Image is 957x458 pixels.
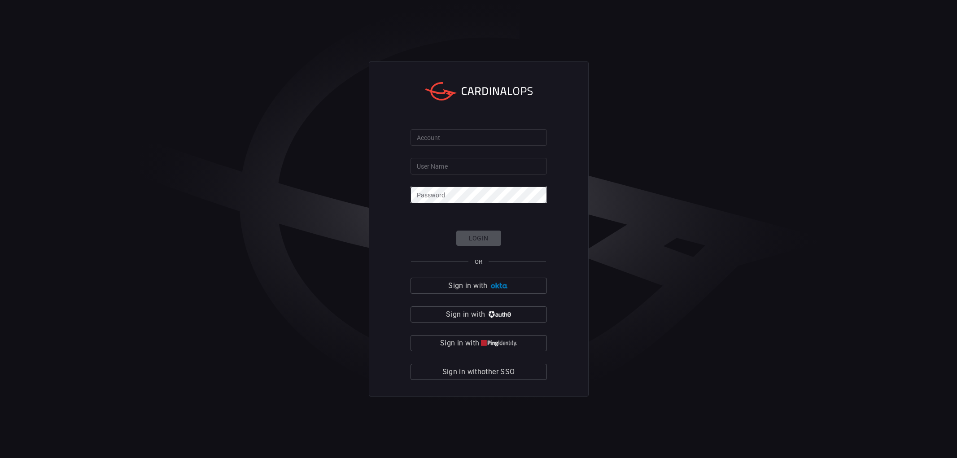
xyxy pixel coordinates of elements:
[411,335,547,351] button: Sign in with
[475,258,482,265] span: OR
[448,279,487,292] span: Sign in with
[487,311,511,318] img: vP8Hhh4KuCH8AavWKdZY7RZgAAAAASUVORK5CYII=
[411,129,547,146] input: Type your account
[411,278,547,294] button: Sign in with
[489,283,509,289] img: Ad5vKXme8s1CQAAAABJRU5ErkJggg==
[411,306,547,323] button: Sign in with
[481,340,517,347] img: quu4iresuhQAAAABJRU5ErkJggg==
[442,366,515,378] span: Sign in with other SSO
[446,308,485,321] span: Sign in with
[440,337,479,349] span: Sign in with
[411,364,547,380] button: Sign in withother SSO
[411,158,547,174] input: Type your user name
